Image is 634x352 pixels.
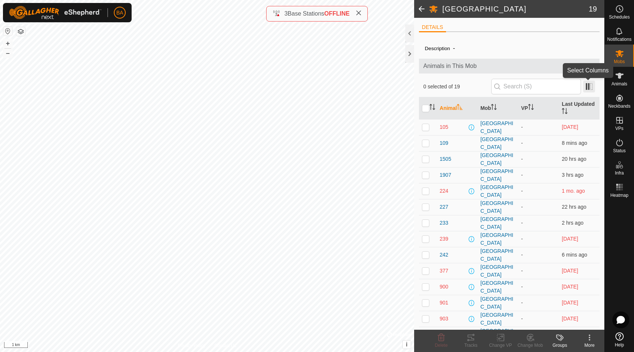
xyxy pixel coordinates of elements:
th: Mob [478,97,518,120]
span: Animals [611,82,627,86]
div: [GEOGRAPHIC_DATA] [481,295,515,311]
button: – [3,49,12,58]
span: Mobs [614,59,625,64]
a: Privacy Policy [178,342,205,349]
p-sorticon: Activate to sort [491,105,497,111]
span: 16 Aug 2025, 4:13 am [562,124,578,130]
span: Status [613,149,625,153]
app-display-virtual-paddock-transition: - [521,300,523,306]
img: Gallagher Logo [9,6,102,19]
div: [GEOGRAPHIC_DATA] [481,311,515,327]
span: 900 [440,283,448,291]
app-display-virtual-paddock-transition: - [521,284,523,290]
button: Reset Map [3,27,12,36]
span: 19 [589,3,597,14]
span: 901 [440,299,448,307]
app-display-virtual-paddock-transition: - [521,172,523,178]
app-display-virtual-paddock-transition: - [521,140,523,146]
li: DETAILS [419,23,446,32]
span: 12 Aug 2025, 6:43 pm [562,316,578,322]
app-display-virtual-paddock-transition: - [521,188,523,194]
span: 19 Aug 2025, 6:14 am [562,172,583,178]
span: 18 Aug 2025, 10:43 am [562,204,586,210]
app-display-virtual-paddock-transition: - [521,252,523,258]
span: 242 [440,251,448,259]
div: [GEOGRAPHIC_DATA] [481,263,515,279]
div: More [575,342,604,349]
span: 15 Aug 2025, 12:43 pm [562,300,578,306]
app-display-virtual-paddock-transition: - [521,156,523,162]
button: Map Layers [16,27,25,36]
span: Help [615,343,624,347]
div: Change VP [486,342,515,349]
span: Infra [615,171,624,175]
span: - [450,42,458,54]
span: 233 [440,219,448,227]
span: 1505 [440,155,451,163]
span: 13 July 2025, 2:01 am [562,188,585,194]
button: + [3,39,12,48]
span: Heatmap [610,193,628,198]
a: Contact Us [214,342,236,349]
div: [GEOGRAPHIC_DATA] [481,136,515,151]
span: 105 [440,123,448,131]
span: 377 [440,267,448,275]
a: Help [605,329,634,350]
div: [GEOGRAPHIC_DATA] [481,327,515,343]
div: [GEOGRAPHIC_DATA] [481,120,515,135]
div: [GEOGRAPHIC_DATA] [481,279,515,295]
span: 0 selected of 19 [423,83,491,91]
div: Tracks [456,342,486,349]
span: 19 Aug 2025, 9:13 am [562,252,587,258]
span: 18 Aug 2025, 1:14 pm [562,156,586,162]
span: 1907 [440,171,451,179]
span: 14 Aug 2025, 7:14 am [562,268,578,274]
div: [GEOGRAPHIC_DATA] [481,199,515,215]
span: 109 [440,139,448,147]
div: Groups [545,342,575,349]
input: Search (S) [491,79,581,94]
div: [GEOGRAPHIC_DATA] [481,247,515,263]
span: 19 Aug 2025, 9:12 am [562,140,587,146]
span: 19 Aug 2025, 6:43 am [562,220,583,226]
div: Change Mob [515,342,545,349]
span: 903 [440,315,448,323]
app-display-virtual-paddock-transition: - [521,124,523,130]
span: OFFLINE [324,10,350,17]
span: Schedules [609,15,630,19]
app-display-virtual-paddock-transition: - [521,316,523,322]
p-sorticon: Activate to sort [429,105,435,111]
p-sorticon: Activate to sort [457,105,463,111]
app-display-virtual-paddock-transition: - [521,220,523,226]
div: [GEOGRAPHIC_DATA] [481,167,515,183]
span: VPs [615,126,623,131]
div: [GEOGRAPHIC_DATA] [481,215,515,231]
span: Neckbands [608,104,630,108]
p-sorticon: Activate to sort [528,105,534,111]
span: Notifications [607,37,631,42]
span: Delete [435,343,448,348]
label: Description [425,46,450,51]
app-display-virtual-paddock-transition: - [521,204,523,210]
span: BA [116,9,123,17]
span: Animals in This Mob [423,62,595,71]
p-sorticon: Activate to sort [562,109,568,115]
span: 3 [284,10,288,17]
th: Last Updated [559,97,600,120]
button: i [403,340,411,349]
div: [GEOGRAPHIC_DATA] [481,231,515,247]
span: 227 [440,203,448,211]
app-display-virtual-paddock-transition: - [521,268,523,274]
span: i [406,341,407,348]
th: VP [518,97,559,120]
div: [GEOGRAPHIC_DATA] [481,151,515,167]
div: [GEOGRAPHIC_DATA] [481,183,515,199]
th: Animal [437,97,478,120]
app-display-virtual-paddock-transition: - [521,236,523,242]
span: Base Stations [288,10,324,17]
span: 224 [440,187,448,195]
span: 16 Aug 2025, 8:43 am [562,284,578,290]
span: 239 [440,235,448,243]
h2: [GEOGRAPHIC_DATA] [442,4,589,13]
span: 18 Aug 2025, 9:14 am [562,236,578,242]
